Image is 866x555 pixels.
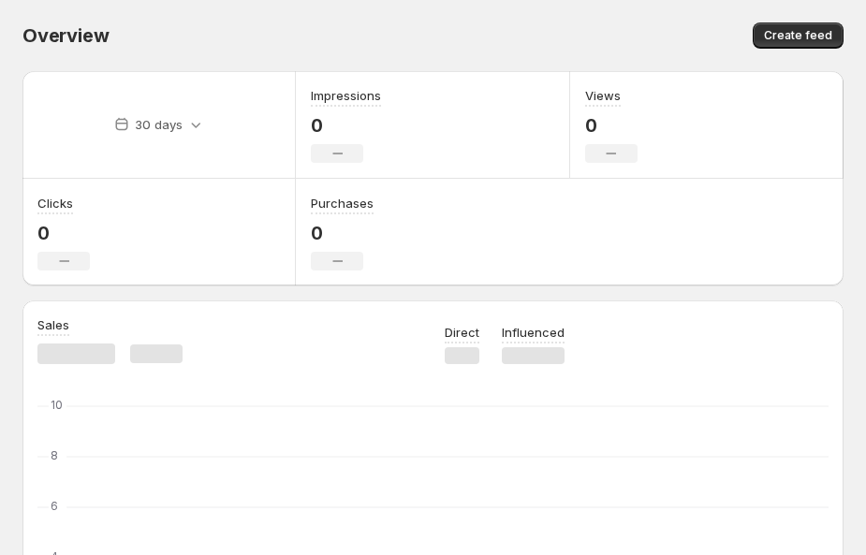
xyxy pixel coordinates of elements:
p: 0 [311,222,374,244]
span: Create feed [764,28,832,43]
h3: Views [585,86,621,105]
h3: Purchases [311,194,374,212]
span: Overview [22,24,109,47]
text: 6 [51,499,58,513]
p: Influenced [502,323,565,342]
h3: Clicks [37,194,73,212]
button: Create feed [753,22,844,49]
text: 10 [51,398,63,412]
text: 8 [51,448,58,462]
p: 0 [585,114,638,137]
h3: Impressions [311,86,381,105]
p: 30 days [135,115,183,134]
p: 0 [37,222,90,244]
p: Direct [445,323,479,342]
p: 0 [311,114,381,137]
h3: Sales [37,315,69,334]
